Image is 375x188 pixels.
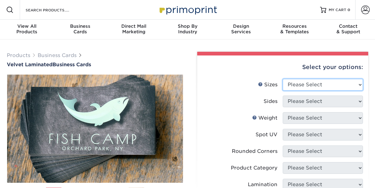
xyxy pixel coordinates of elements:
[107,20,161,39] a: Direct MailMarketing
[161,23,215,29] span: Shop By
[268,23,322,29] span: Resources
[268,20,322,39] a: Resources& Templates
[7,62,53,67] span: Velvet Laminated
[54,23,107,35] div: Cards
[268,23,322,35] div: & Templates
[329,7,346,13] span: MY CART
[321,23,375,29] span: Contact
[348,8,350,12] span: 0
[157,3,219,16] img: Primoprint
[256,131,278,138] div: Spot UV
[252,114,278,122] div: Weight
[38,52,77,58] a: Business Cards
[54,20,107,39] a: BusinessCards
[231,164,278,172] div: Product Category
[258,81,278,88] div: Sizes
[264,98,278,105] div: Sides
[107,23,161,35] div: Marketing
[232,148,278,155] div: Rounded Corners
[7,52,31,58] a: Products
[214,23,268,35] div: Services
[54,23,107,29] span: Business
[25,6,85,14] input: SEARCH PRODUCTS.....
[321,20,375,39] a: Contact& Support
[202,55,363,79] div: Select your options:
[107,23,161,29] span: Direct Mail
[214,20,268,39] a: DesignServices
[321,23,375,35] div: & Support
[161,23,215,35] div: Industry
[7,62,183,67] h1: Business Cards
[214,23,268,29] span: Design
[161,20,215,39] a: Shop ByIndustry
[7,62,183,67] a: Velvet LaminatedBusiness Cards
